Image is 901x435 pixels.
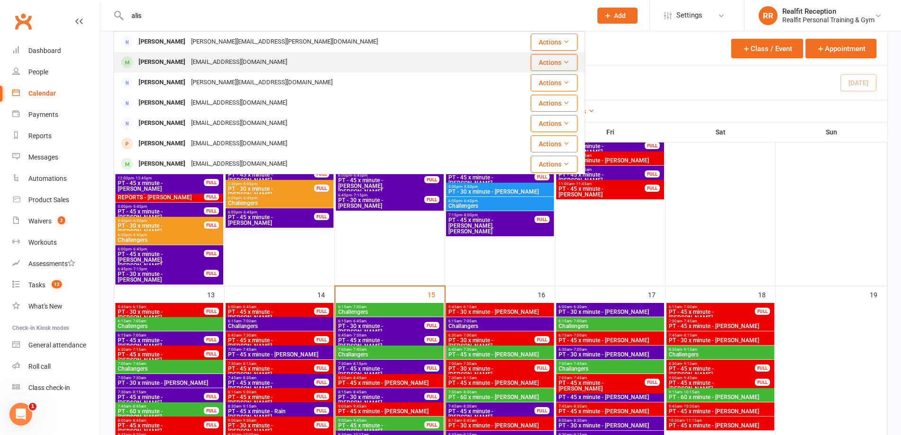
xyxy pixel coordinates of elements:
[117,352,204,363] span: PT - 45 x minute - [PERSON_NAME]
[12,296,100,317] a: What's New
[131,219,147,223] span: - 6:00pm
[117,394,204,406] span: PT - 45 x minute - [PERSON_NAME]
[428,286,445,302] div: 15
[227,214,315,226] span: PT - 45 x minute - [PERSON_NAME]
[12,253,100,275] a: Assessments
[227,200,332,206] span: Challengers
[28,196,69,204] div: Product Sales
[241,333,256,337] span: - 7:30am
[572,319,587,323] span: - 7:00am
[597,8,638,24] button: Add
[558,380,645,391] span: PT - 45 x minute - [PERSON_NAME]
[241,305,256,309] span: - 6:45am
[338,333,425,337] span: 6:45am
[682,305,697,309] span: - 7:00am
[352,173,367,178] span: - 6:45pm
[351,319,367,323] span: - 6:45am
[204,179,219,186] div: FULL
[668,366,755,377] span: PT - 45 x minute - [PERSON_NAME]
[242,210,257,214] span: - 6:45pm
[682,390,700,394] span: - 10:15am
[338,347,442,352] span: 7:00am
[227,390,315,394] span: 8:15am
[131,305,146,309] span: - 6:15am
[534,173,550,180] div: FULL
[338,380,442,386] span: PT - 45 x minute - [PERSON_NAME]
[448,380,552,386] span: PT - 45 x minute - [PERSON_NAME]
[117,209,204,220] span: PT - 45 x minute - [PERSON_NAME]
[531,135,577,152] button: Actions
[227,305,315,309] span: 6:00am
[448,394,552,400] span: PT - 60 x minute - [PERSON_NAME]
[117,233,221,237] span: 6:00pm
[241,404,256,408] span: - 9:15am
[448,309,552,315] span: PT - 30 x minute - [PERSON_NAME]
[424,196,439,203] div: FULL
[755,364,770,372] div: FULL
[758,286,775,302] div: 18
[204,250,219,257] div: FULL
[531,54,577,71] button: Actions
[52,280,62,288] span: 12
[424,176,439,183] div: FULL
[12,40,100,62] a: Dashboard
[448,213,535,217] span: 7:15pm
[28,132,52,140] div: Reports
[12,356,100,377] a: Roll call
[117,247,204,251] span: 6:00pm
[448,323,552,329] span: Challangers
[448,217,535,234] span: PT - 45 x minute - [PERSON_NAME], [PERSON_NAME]
[448,404,535,408] span: 7:45am
[227,186,315,197] span: PT - 30 x minute - [PERSON_NAME]
[462,376,477,380] span: - 8:15am
[558,394,662,400] span: PT - 45 x minute - [PERSON_NAME]
[117,180,204,192] span: PT - 45 x minute - [PERSON_NAME]
[117,223,204,234] span: PT - 30 x minute - [PERSON_NAME]
[117,195,204,200] span: REPORTS - [PERSON_NAME]
[558,404,662,408] span: 7:45am
[204,393,219,400] div: FULL
[58,216,65,224] span: 2
[572,347,587,352] span: - 7:00am
[558,337,662,343] span: PT - 45 x minute - [PERSON_NAME]
[117,237,221,243] span: Challengers
[12,377,100,399] a: Class kiosk mode
[682,347,697,352] span: - 9:15am
[531,115,577,132] button: Actions
[117,176,204,180] span: 12:00pm
[558,366,662,372] span: Challangers
[448,305,552,309] span: 5:45am
[558,333,662,337] span: 6:15am
[136,76,188,89] div: [PERSON_NAME]
[204,336,219,343] div: FULL
[117,404,204,408] span: 7:45am
[351,333,367,337] span: - 7:30am
[338,319,425,323] span: 6:15am
[682,333,697,337] span: - 8:15am
[12,62,100,83] a: People
[12,232,100,253] a: Workouts
[314,213,329,220] div: FULL
[314,308,329,315] div: FULL
[204,308,219,315] div: FULL
[448,362,535,366] span: 7:00am
[572,305,587,309] span: - 6:30am
[117,305,204,309] span: 5:45am
[558,362,662,366] span: 7:00am
[574,182,592,186] span: - 11:45am
[131,376,146,380] span: - 7:30am
[534,216,550,223] div: FULL
[188,55,290,69] div: [EMAIL_ADDRESS][DOMAIN_NAME]
[668,323,772,329] span: PT - 45 x minute - [PERSON_NAME]
[124,9,585,22] input: Search...
[448,199,552,203] span: 6:00pm
[242,196,257,200] span: - 6:45pm
[558,186,645,197] span: PT - 45 x minute - [PERSON_NAME]
[645,185,660,192] div: FULL
[668,347,772,352] span: 8:30am
[117,271,204,283] span: PT - 30 x minute - [PERSON_NAME]
[776,122,887,142] th: Sun
[448,319,552,323] span: 6:15am
[668,362,755,366] span: 8:30am
[668,337,772,343] span: PT - 30 x minute - [PERSON_NAME]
